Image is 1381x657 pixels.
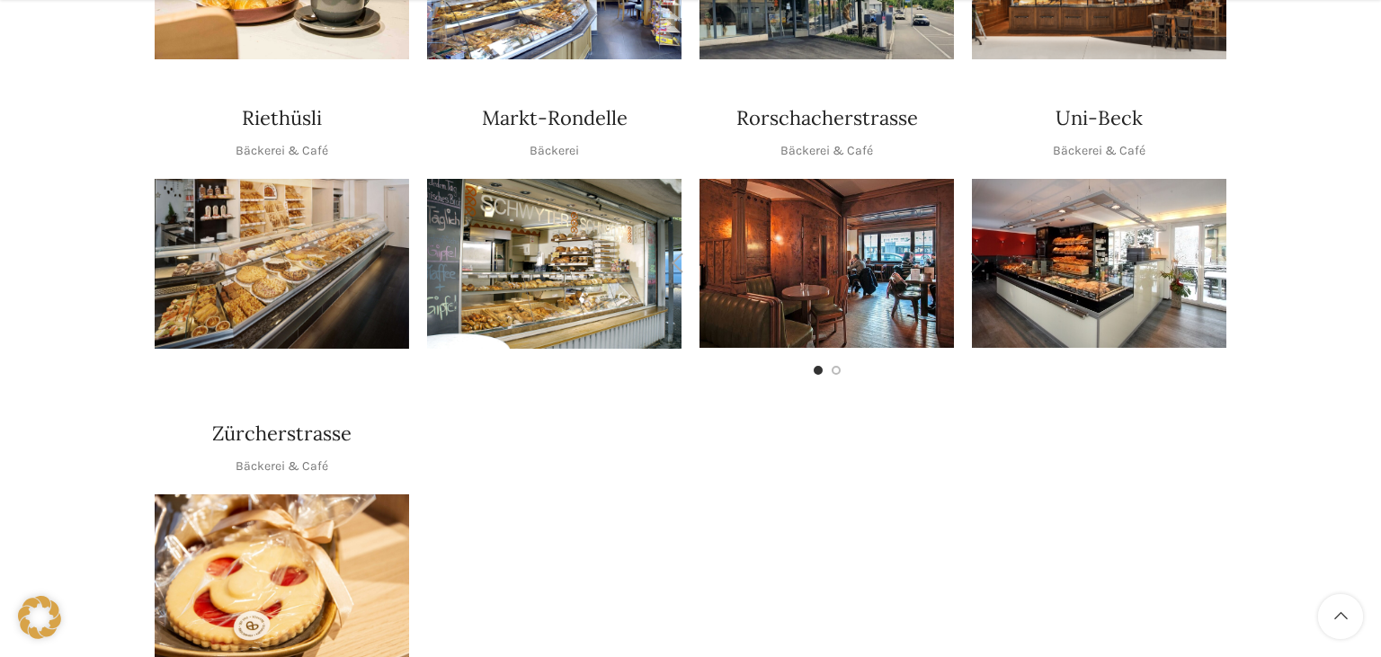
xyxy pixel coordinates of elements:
p: Bäckerei & Café [236,141,328,161]
div: Previous slide [655,241,699,286]
div: 1 / 1 [972,179,1226,348]
h4: Uni-Beck [1056,104,1143,132]
p: Bäckerei [530,141,579,161]
h4: Rorschacherstrasse [736,104,918,132]
div: Next slide [954,241,999,286]
img: rechts_09-1 [972,179,1226,348]
h4: Markt-Rondelle [482,104,628,132]
div: 1 / 1 [427,179,682,349]
img: Rondelle_1 [427,179,682,349]
a: Scroll to top button [1318,594,1363,639]
div: 1 / 2 [699,179,954,348]
h4: Riethüsli [242,104,322,132]
img: Riethüsli-2 [155,179,409,349]
li: Go to slide 2 [832,366,841,375]
p: Bäckerei & Café [1053,141,1145,161]
img: Rorschacherstrasse [699,179,954,348]
p: Bäckerei & Café [236,457,328,476]
p: Bäckerei & Café [780,141,873,161]
h4: Zürcherstrasse [212,420,352,448]
li: Go to slide 1 [814,366,823,375]
div: 1 / 1 [155,179,409,349]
